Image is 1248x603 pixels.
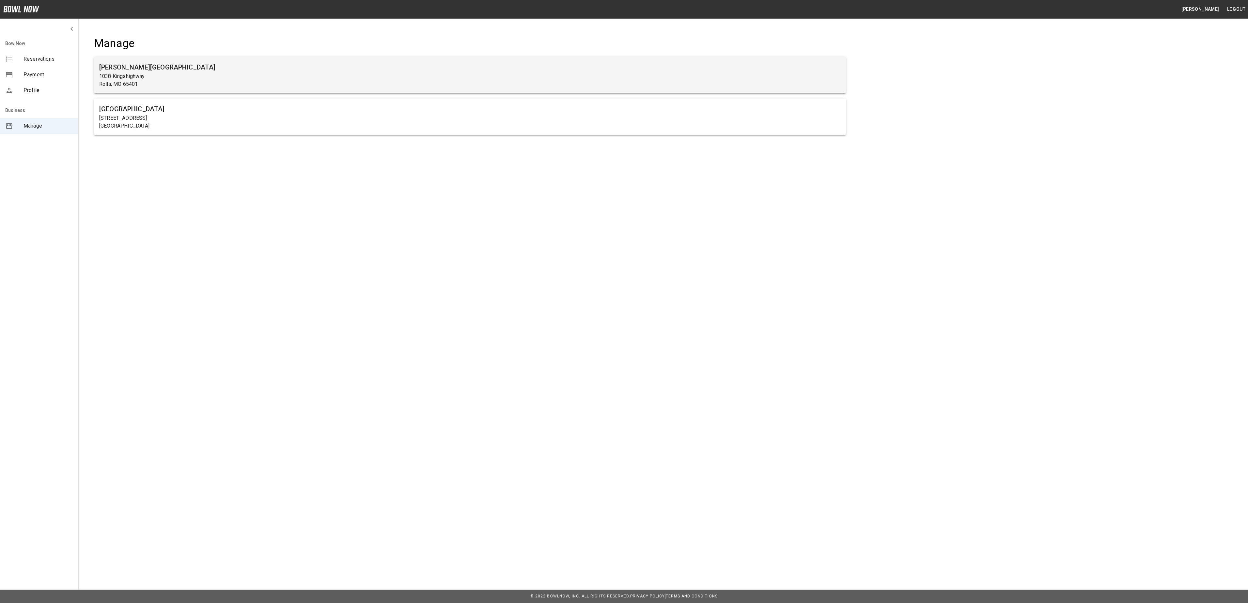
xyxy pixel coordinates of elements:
span: Reservations [23,55,73,63]
span: Profile [23,86,73,94]
span: © 2022 BowlNow, Inc. All Rights Reserved. [530,594,630,598]
p: [STREET_ADDRESS] [99,114,841,122]
p: Rolla, MO 65401 [99,80,841,88]
a: Privacy Policy [630,594,665,598]
span: Payment [23,71,73,79]
a: Terms and Conditions [666,594,718,598]
span: Manage [23,122,73,130]
h6: [GEOGRAPHIC_DATA] [99,104,841,114]
button: Logout [1225,3,1248,15]
p: [GEOGRAPHIC_DATA] [99,122,841,130]
button: [PERSON_NAME] [1179,3,1222,15]
p: 1038 Kingshighway [99,72,841,80]
h6: [PERSON_NAME][GEOGRAPHIC_DATA] [99,62,841,72]
h4: Manage [94,37,846,50]
img: logo [3,6,39,12]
